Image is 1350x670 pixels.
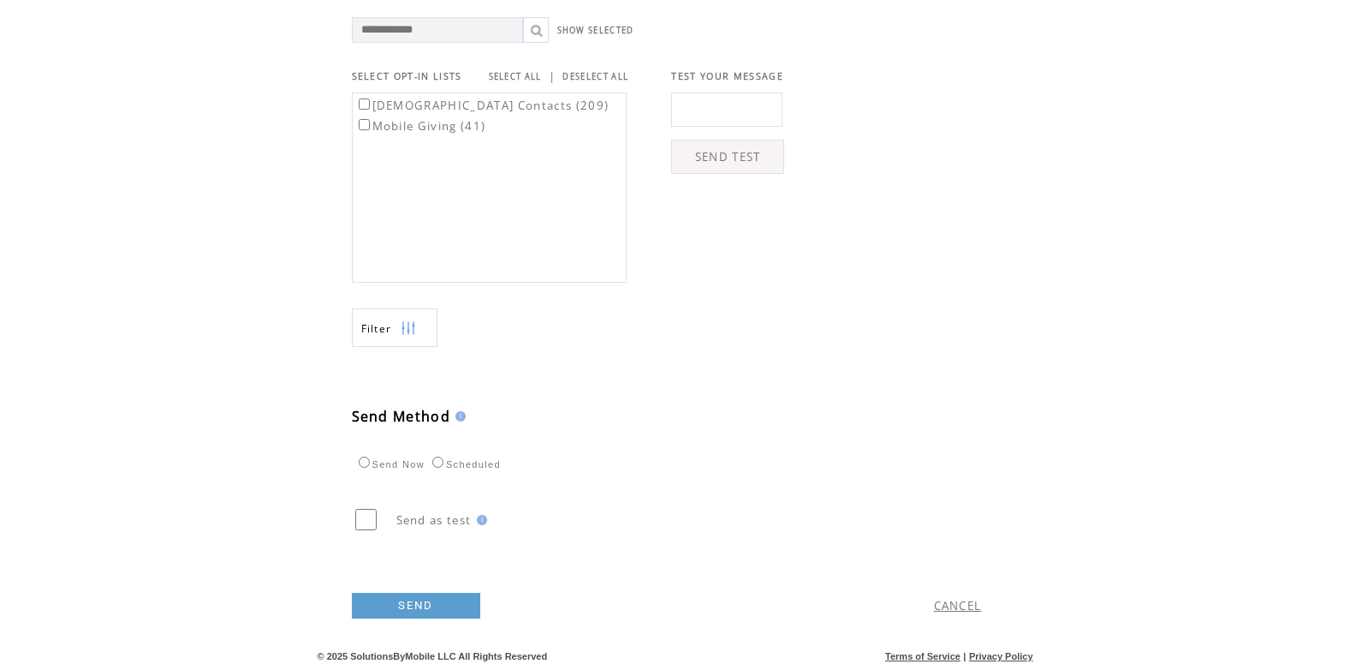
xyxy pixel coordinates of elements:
[432,457,443,468] input: Scheduled
[352,593,480,619] a: SEND
[352,70,462,82] span: SELECT OPT-IN LISTS
[352,407,451,426] span: Send Method
[361,321,392,336] span: Show filters
[472,515,487,525] img: help.gif
[557,25,634,36] a: SHOW SELECTED
[428,459,501,470] label: Scheduled
[489,71,542,82] a: SELECT ALL
[318,651,548,661] span: © 2025 SolutionsByMobile LLC All Rights Reserved
[355,118,486,134] label: Mobile Giving (41)
[969,651,1033,661] a: Privacy Policy
[671,140,784,174] a: SEND TEST
[885,651,960,661] a: Terms of Service
[549,69,556,84] span: |
[963,651,966,661] span: |
[450,411,466,422] img: help.gif
[354,459,425,470] label: Send Now
[396,512,472,528] span: Send as test
[934,598,982,613] a: CANCEL
[401,309,416,348] img: filters.png
[671,70,783,82] span: TEST YOUR MESSAGE
[359,457,370,468] input: Send Now
[352,308,437,347] a: Filter
[359,119,370,130] input: Mobile Giving (41)
[359,99,370,110] input: [DEMOGRAPHIC_DATA] Contacts (209)
[355,98,610,113] label: [DEMOGRAPHIC_DATA] Contacts (209)
[562,71,628,82] a: DESELECT ALL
